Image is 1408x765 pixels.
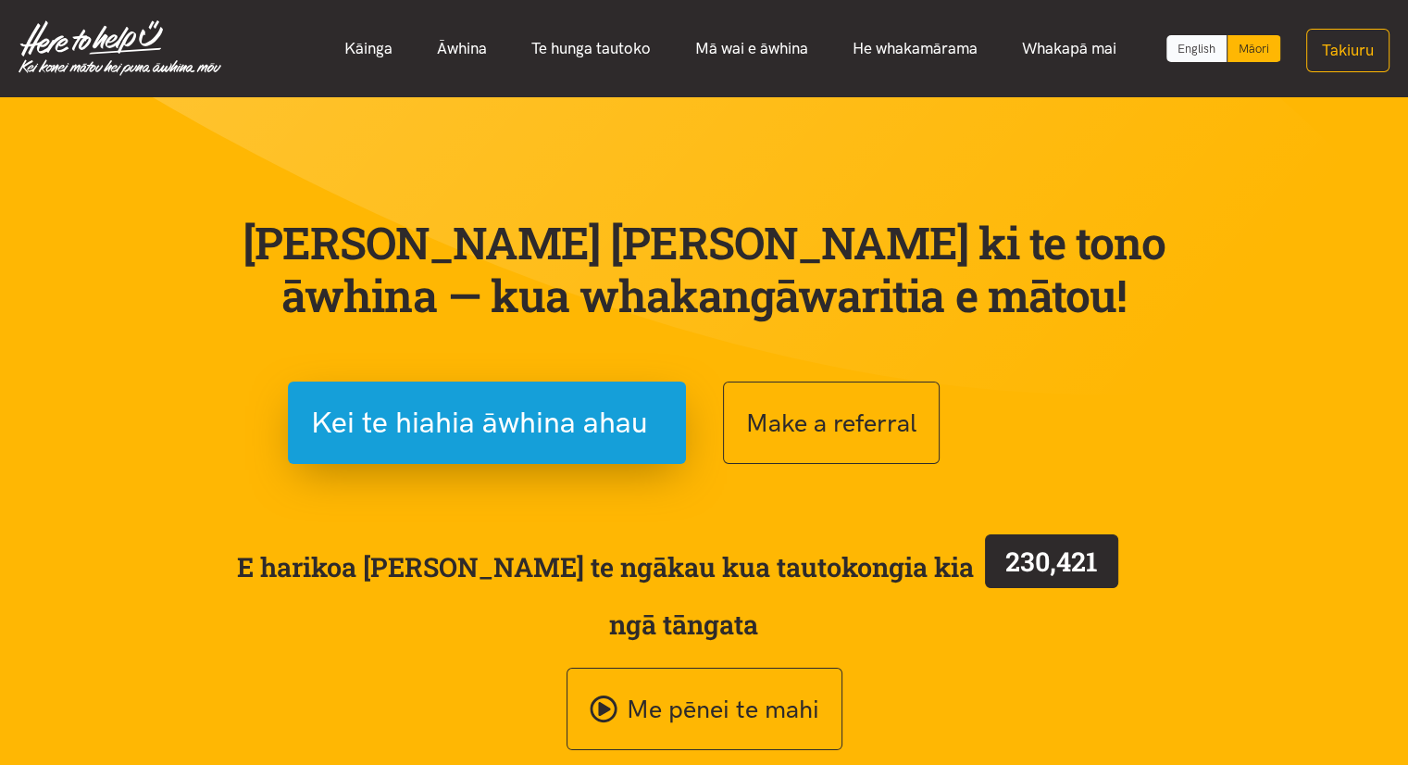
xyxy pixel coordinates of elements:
[673,29,830,69] a: Mā wai e āwhina
[1306,29,1389,72] button: Takiuru
[1005,544,1098,579] span: 230,421
[288,382,686,464] button: Kei te hiahia āwhina ahau
[311,399,648,446] span: Kei te hiahia āwhina ahau
[1227,35,1280,62] div: Māori
[1166,35,1227,62] a: Switch to English
[242,216,1167,322] p: [PERSON_NAME] [PERSON_NAME] ki te tono āwhina — kua whakangāwaritia e mātou!
[1000,29,1139,69] a: Whakapā mai
[200,531,1167,646] span: E harikoa [PERSON_NAME] te ngākau kua tautokongia kia ngā tāngata
[509,29,673,69] a: Te hunga tautoko
[19,20,221,76] img: Home
[723,382,940,464] button: Make a referral
[567,668,842,750] a: Me pēnei te mahi
[1166,35,1281,62] div: Language toggle
[415,29,509,69] a: Āwhina
[830,29,1000,69] a: He whakamārama
[974,531,1129,603] a: 230,421
[322,29,415,69] a: Kāinga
